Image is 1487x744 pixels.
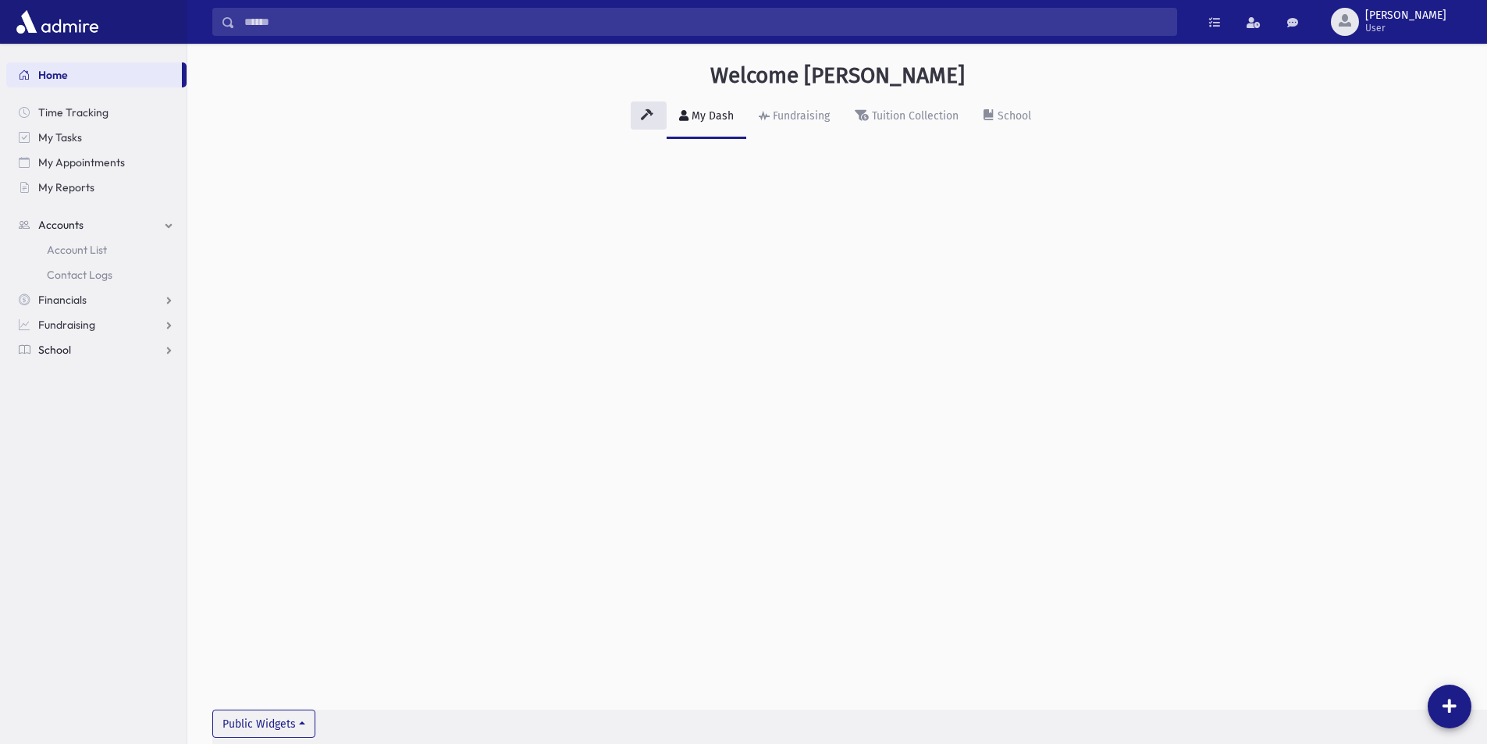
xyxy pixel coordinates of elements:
[38,343,71,357] span: School
[38,293,87,307] span: Financials
[6,175,187,200] a: My Reports
[6,337,187,362] a: School
[842,95,971,139] a: Tuition Collection
[38,105,109,119] span: Time Tracking
[38,130,82,144] span: My Tasks
[710,62,965,89] h3: Welcome [PERSON_NAME]
[688,109,734,123] div: My Dash
[6,287,187,312] a: Financials
[6,150,187,175] a: My Appointments
[1365,9,1446,22] span: [PERSON_NAME]
[38,68,68,82] span: Home
[38,318,95,332] span: Fundraising
[6,125,187,150] a: My Tasks
[6,212,187,237] a: Accounts
[47,268,112,282] span: Contact Logs
[994,109,1031,123] div: School
[770,109,830,123] div: Fundraising
[971,95,1044,139] a: School
[6,100,187,125] a: Time Tracking
[6,262,187,287] a: Contact Logs
[47,243,107,257] span: Account List
[235,8,1176,36] input: Search
[1365,22,1446,34] span: User
[12,6,102,37] img: AdmirePro
[212,710,315,738] button: Public Widgets
[38,218,84,232] span: Accounts
[746,95,842,139] a: Fundraising
[6,237,187,262] a: Account List
[869,109,959,123] div: Tuition Collection
[667,95,746,139] a: My Dash
[38,155,125,169] span: My Appointments
[6,312,187,337] a: Fundraising
[6,62,182,87] a: Home
[38,180,94,194] span: My Reports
